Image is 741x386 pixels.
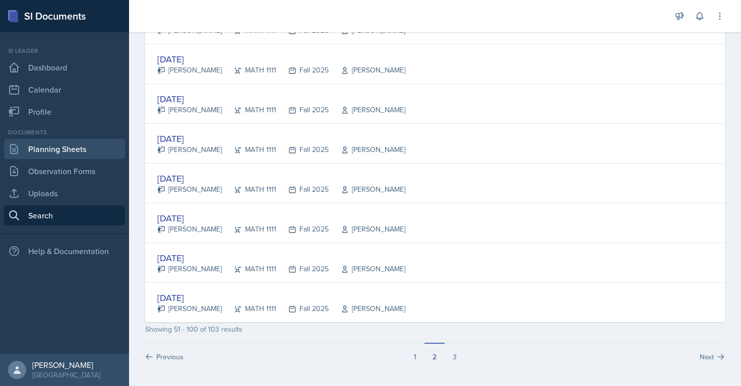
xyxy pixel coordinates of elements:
div: [DATE] [157,52,405,66]
div: Fall 2025 [276,224,329,235]
div: [PERSON_NAME] [329,184,405,195]
div: [PERSON_NAME] [32,360,100,370]
div: [PERSON_NAME] [329,303,405,314]
div: Fall 2025 [276,184,329,195]
div: [DATE] [157,172,405,185]
button: 3 [445,343,465,362]
div: MATH 1111 [222,184,276,195]
div: [DATE] [157,291,405,304]
div: [PERSON_NAME] [329,224,405,235]
div: Help & Documentation [4,241,125,261]
div: [GEOGRAPHIC_DATA] [32,370,100,380]
div: MATH 1111 [222,264,276,274]
button: Next [698,343,725,362]
a: Planning Sheets [4,139,125,159]
div: [PERSON_NAME] [157,264,222,274]
div: MATH 1111 [222,144,276,155]
div: [PERSON_NAME] [157,303,222,314]
div: [PERSON_NAME] [329,105,405,115]
div: Fall 2025 [276,303,329,314]
div: [DATE] [157,92,405,106]
div: [PERSON_NAME] [329,144,405,155]
a: Search [4,205,125,225]
div: Showing 51 - 100 of 103 results [145,324,725,335]
div: [PERSON_NAME] [157,144,222,155]
div: MATH 1111 [222,65,276,75]
div: MATH 1111 [222,105,276,115]
div: [PERSON_NAME] [329,65,405,75]
div: Fall 2025 [276,65,329,75]
div: [PERSON_NAME] [157,184,222,195]
div: [PERSON_NAME] [157,224,222,235]
a: Calendar [4,80,125,100]
div: [PERSON_NAME] [329,264,405,274]
div: [DATE] [157,211,405,225]
a: Dashboard [4,57,125,78]
div: [DATE] [157,132,405,145]
div: Documents [4,128,125,137]
div: Fall 2025 [276,144,329,155]
div: MATH 1111 [222,303,276,314]
div: [PERSON_NAME] [157,65,222,75]
div: Fall 2025 [276,264,329,274]
div: [PERSON_NAME] [157,105,222,115]
a: Uploads [4,183,125,203]
div: Fall 2025 [276,105,329,115]
button: 2 [424,343,445,362]
a: Observation Forms [4,161,125,181]
div: MATH 1111 [222,224,276,235]
div: Si leader [4,46,125,55]
div: [DATE] [157,251,405,265]
button: 1 [406,343,424,362]
a: Profile [4,102,125,122]
button: Previous [145,343,186,362]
